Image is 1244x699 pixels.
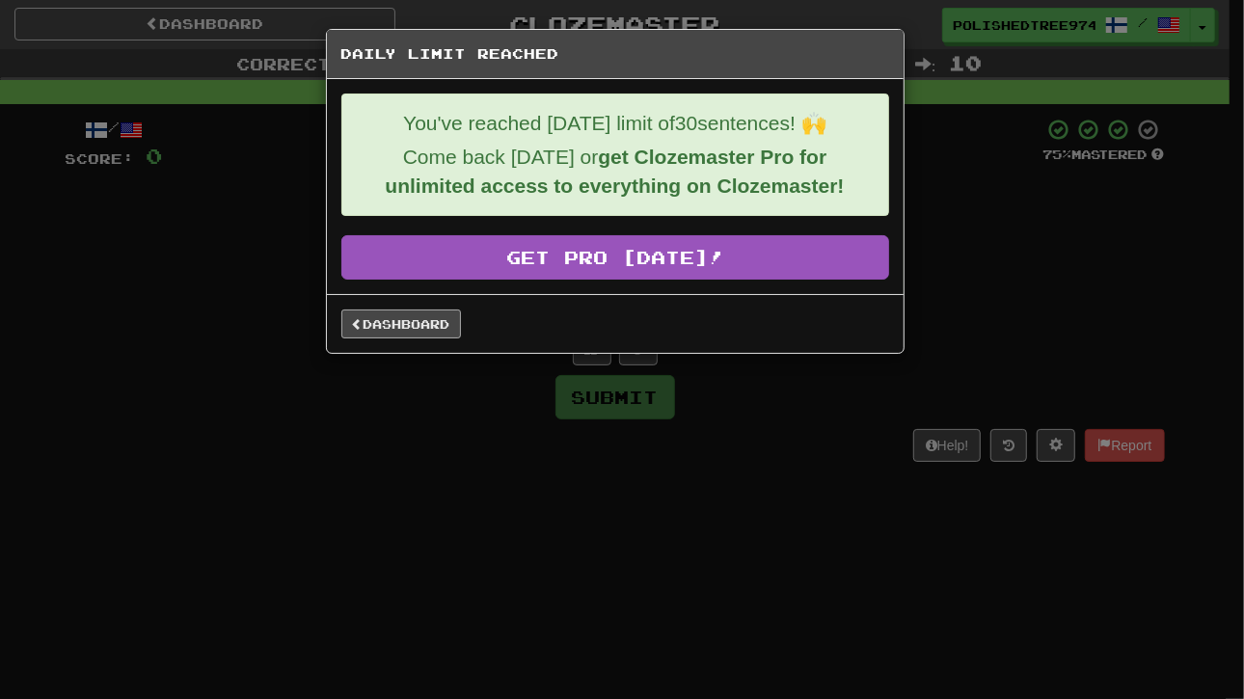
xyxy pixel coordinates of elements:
[341,235,889,280] a: Get Pro [DATE]!
[341,44,889,64] h5: Daily Limit Reached
[357,109,874,138] p: You've reached [DATE] limit of 30 sentences! 🙌
[357,143,874,201] p: Come back [DATE] or
[385,146,844,197] strong: get Clozemaster Pro for unlimited access to everything on Clozemaster!
[341,309,461,338] a: Dashboard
